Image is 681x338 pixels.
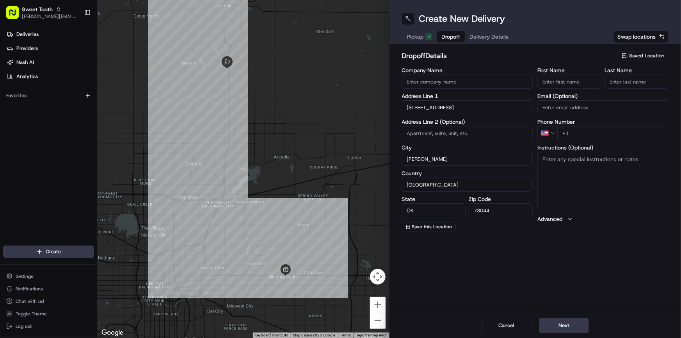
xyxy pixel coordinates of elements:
[3,271,94,282] button: Settings
[293,333,336,337] span: Map data ©2025 Google
[402,196,466,202] label: State
[255,333,288,338] button: Keyboard shortcuts
[133,77,142,86] button: Start new chat
[3,42,97,55] a: Providers
[3,28,97,41] a: Deliveries
[20,50,129,59] input: Clear
[16,121,22,128] img: 1736555255976-a54dd68f-1ca7-489b-9aae-adbdc363a1c4
[3,321,94,332] button: Log out
[537,100,669,114] input: Enter email address
[16,142,22,149] img: 1736555255976-a54dd68f-1ca7-489b-9aae-adbdc363a1c4
[419,12,505,25] h1: Create New Delivery
[65,142,68,148] span: •
[3,70,97,83] a: Analytics
[16,174,60,182] span: Knowledge Base
[69,142,85,148] span: [DATE]
[402,152,533,166] input: Enter city
[370,313,386,329] button: Zoom out
[356,333,387,337] a: Report a map error
[100,328,125,338] img: Google
[470,33,509,41] span: Delivery Details
[402,75,533,89] input: Enter company name
[402,126,533,140] input: Apartment, suite, unit, etc.
[8,101,52,108] div: Past conversations
[402,50,613,61] h2: dropoff Details
[3,3,81,22] button: Sweet Tooth[PERSON_NAME][EMAIL_ADDRESS][DOMAIN_NAME]
[8,175,14,181] div: 📗
[66,175,72,181] div: 💻
[16,45,38,52] span: Providers
[65,121,68,127] span: •
[35,75,128,82] div: Start new chat
[3,283,94,294] button: Notifications
[402,93,533,99] label: Address Line 1
[402,119,533,125] label: Address Line 2 (Optional)
[69,121,85,127] span: [DATE]
[537,75,601,89] input: Enter first name
[3,296,94,307] button: Chat with us!
[402,145,533,150] label: City
[74,174,125,182] span: API Documentation
[402,178,533,192] input: Enter country
[16,73,38,80] span: Analytics
[46,248,61,255] span: Create
[8,114,20,126] img: Liam S.
[402,171,533,176] label: Country
[617,33,656,41] span: Swap locations
[605,75,669,89] input: Enter last name
[402,222,456,231] button: Save this Location
[370,269,386,285] button: Map camera controls
[537,215,669,223] button: Advanced
[8,31,142,44] p: Welcome 👋
[22,5,53,13] button: Sweet Tooth
[537,93,669,99] label: Email (Optional)
[100,328,125,338] a: Open this area in Google Maps (opens a new window)
[407,33,424,41] span: Pickup
[629,52,664,59] span: Saved Location
[605,68,669,73] label: Last Name
[8,75,22,89] img: 1736555255976-a54dd68f-1ca7-489b-9aae-adbdc363a1c4
[16,298,44,304] span: Chat with us!
[402,100,533,114] input: Enter address
[3,56,97,69] a: Nash AI
[3,308,94,319] button: Toggle Theme
[402,68,533,73] label: Company Name
[35,82,107,89] div: We're available if you need us!
[3,89,94,102] div: Favorites
[537,119,669,125] label: Phone Number
[16,59,34,66] span: Nash AI
[557,126,669,140] input: Enter phone number
[469,203,533,217] input: Enter zip code
[539,318,589,333] button: Next
[78,194,94,199] span: Pylon
[55,193,94,199] a: Powered byPylon
[537,68,601,73] label: First Name
[3,245,94,258] button: Create
[614,30,669,43] button: Swap locations
[402,203,466,217] input: Enter state
[442,33,461,41] span: Dropoff
[16,31,39,38] span: Deliveries
[370,297,386,313] button: Zoom in
[537,145,669,150] label: Instructions (Optional)
[617,50,669,61] button: Saved Location
[16,311,47,317] span: Toggle Theme
[469,196,533,202] label: Zip Code
[8,135,20,147] img: Liam S.
[16,323,32,329] span: Log out
[537,215,562,223] label: Advanced
[16,75,30,89] img: 5e9a9d7314ff4150bce227a61376b483.jpg
[121,100,142,109] button: See all
[24,142,63,148] span: [PERSON_NAME]
[24,121,63,127] span: [PERSON_NAME]
[340,333,351,337] a: Terms
[481,318,531,333] button: Cancel
[22,13,78,20] button: [PERSON_NAME][EMAIL_ADDRESS][DOMAIN_NAME]
[412,224,452,230] span: Save this Location
[16,286,43,292] span: Notifications
[8,8,23,23] img: Nash
[5,171,63,185] a: 📗Knowledge Base
[16,273,33,279] span: Settings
